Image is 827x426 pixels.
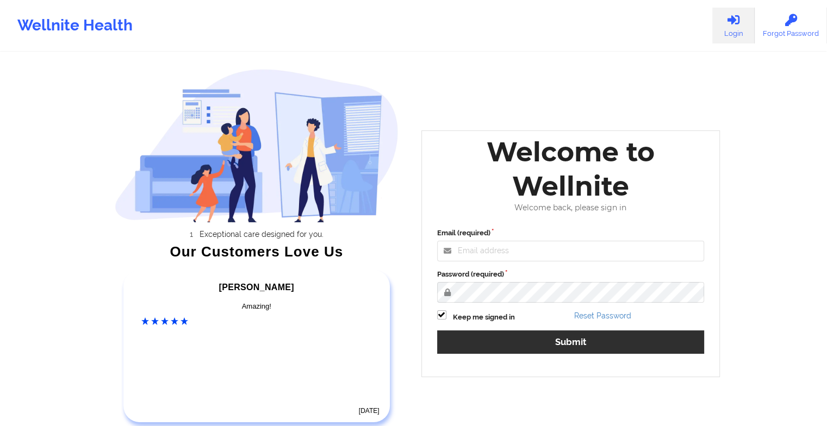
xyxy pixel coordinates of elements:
[430,203,712,212] div: Welcome back, please sign in
[574,311,631,320] a: Reset Password
[430,135,712,203] div: Welcome to Wellnite
[125,230,399,239] li: Exceptional care designed for you.
[115,68,399,222] img: wellnite-auth-hero_200.c722682e.png
[141,301,372,312] div: Amazing!
[437,228,705,239] label: Email (required)
[437,330,705,354] button: Submit
[359,407,380,415] time: [DATE]
[115,246,399,257] div: Our Customers Love Us
[755,8,827,43] a: Forgot Password
[437,269,705,280] label: Password (required)
[453,312,515,323] label: Keep me signed in
[219,283,294,292] span: [PERSON_NAME]
[712,8,755,43] a: Login
[437,241,705,261] input: Email address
